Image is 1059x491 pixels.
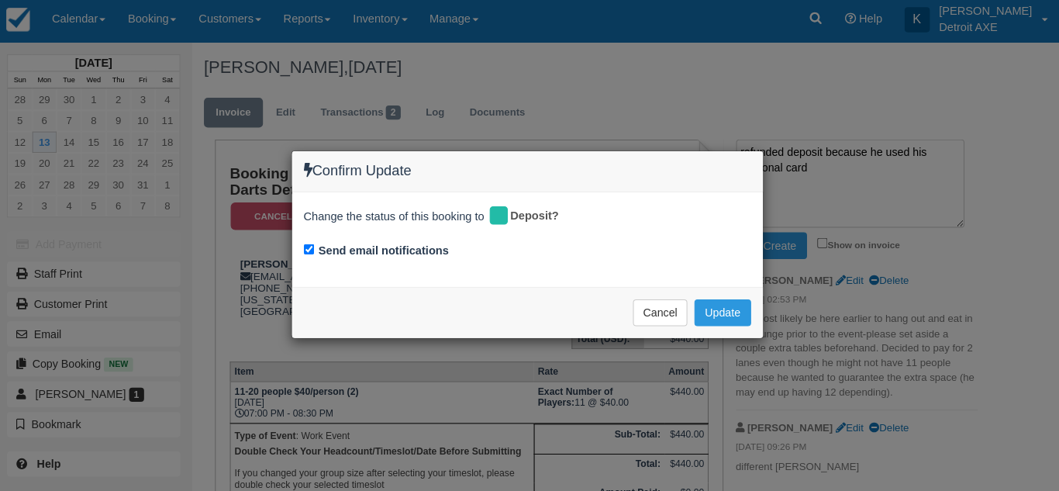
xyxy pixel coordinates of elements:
label: Send email notifications [319,244,447,260]
div: Deposit? [485,206,566,230]
button: Update [688,299,743,326]
h4: Confirm Update [304,165,744,182]
span: Change the status of this booking to [304,210,482,230]
button: Cancel [628,299,682,326]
